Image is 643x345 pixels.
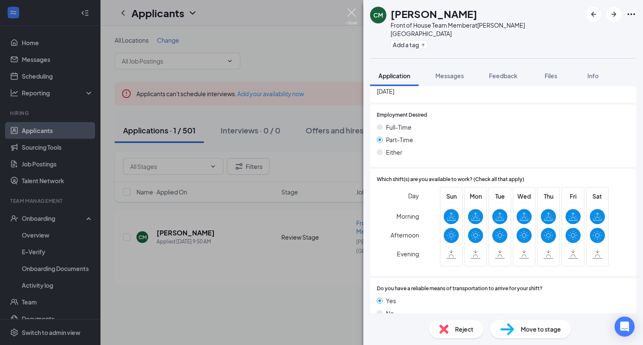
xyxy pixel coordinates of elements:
[489,72,517,79] span: Feedback
[626,9,636,19] svg: Ellipses
[377,87,630,96] span: [DATE]
[589,9,599,19] svg: ArrowLeftNew
[386,148,402,157] span: Either
[373,11,383,19] div: CM
[421,42,426,47] svg: Plus
[408,191,419,200] span: Day
[391,40,428,49] button: PlusAdd a tag
[444,192,459,201] span: Sun
[391,227,419,243] span: Afternoon
[386,135,413,144] span: Part-Time
[377,111,427,119] span: Employment Desired
[397,246,419,261] span: Evening
[391,21,582,38] div: Front of House Team Member at [PERSON_NAME][GEOGRAPHIC_DATA]
[386,309,394,318] span: No
[377,285,543,293] span: Do you have a reliable means of transportation to arrive for your shift?
[587,72,599,79] span: Info
[378,72,410,79] span: Application
[566,192,581,201] span: Fri
[391,7,477,21] h1: [PERSON_NAME]
[386,296,396,305] span: Yes
[386,123,412,132] span: Full-Time
[455,325,473,334] span: Reject
[545,72,557,79] span: Files
[590,192,605,201] span: Sat
[435,72,464,79] span: Messages
[492,192,507,201] span: Tue
[615,317,635,337] div: Open Intercom Messenger
[586,7,601,22] button: ArrowLeftNew
[517,192,532,201] span: Wed
[609,9,619,19] svg: ArrowRight
[521,325,561,334] span: Move to stage
[377,176,524,184] span: Which shift(s) are you available to work? (Check all that apply)
[396,209,419,224] span: Morning
[468,192,483,201] span: Mon
[606,7,621,22] button: ArrowRight
[541,192,556,201] span: Thu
